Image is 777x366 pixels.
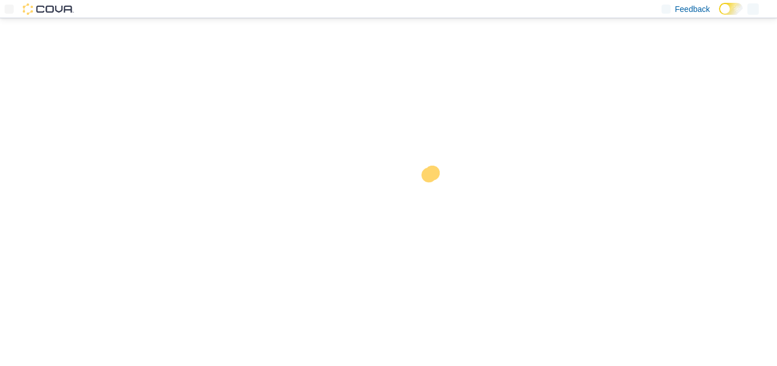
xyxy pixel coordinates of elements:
[675,3,710,15] span: Feedback
[23,3,74,15] img: Cova
[388,157,474,242] img: cova-loader
[719,3,743,15] input: Dark Mode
